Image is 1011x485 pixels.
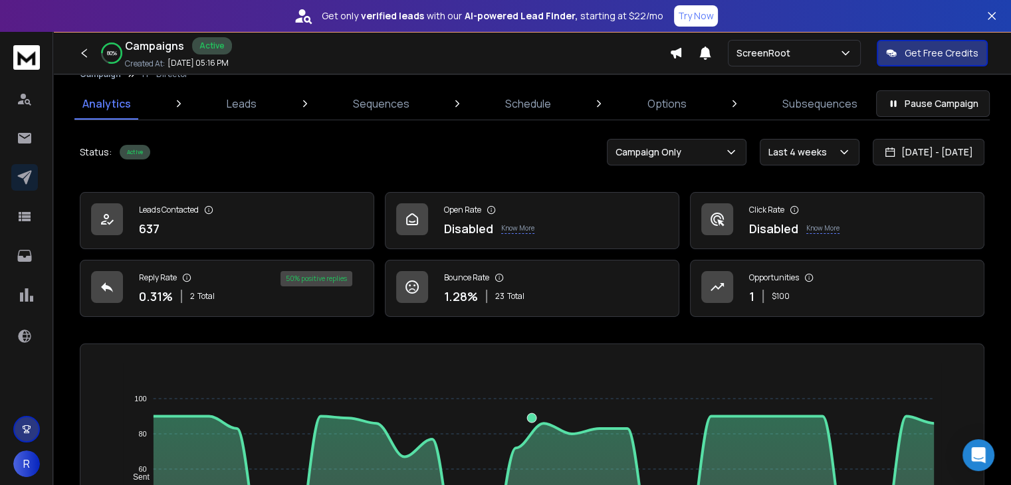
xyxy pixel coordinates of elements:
div: Active [192,37,232,54]
button: R [13,450,40,477]
p: Last 4 weeks [768,145,832,159]
span: 23 [495,291,505,302]
p: Status: [80,145,112,159]
span: 2 [190,291,195,302]
a: Open RateDisabledKnow More [385,192,679,249]
p: 0.31 % [139,287,173,306]
a: Analytics [74,88,139,120]
strong: verified leads [361,9,424,23]
a: Sequences [345,88,417,120]
p: Disabled [444,219,493,238]
img: logo [13,45,40,70]
p: Open Rate [444,205,481,215]
p: Disabled [749,219,798,238]
p: Analytics [82,96,131,112]
a: Leads Contacted637 [80,192,374,249]
p: 637 [139,219,160,238]
p: 80 % [107,49,117,57]
p: Leads [227,96,257,112]
p: Bounce Rate [444,272,489,283]
span: Sent [123,472,150,482]
p: Opportunities [749,272,799,283]
button: Get Free Credits [877,40,988,66]
strong: AI-powered Lead Finder, [465,9,578,23]
p: Reply Rate [139,272,177,283]
a: Reply Rate0.31%2Total50% positive replies [80,260,374,317]
a: Subsequences [774,88,865,120]
button: Pause Campaign [876,90,990,117]
a: Bounce Rate1.28%23Total [385,260,679,317]
p: Know More [501,223,534,234]
p: Schedule [505,96,551,112]
a: Leads [219,88,265,120]
div: Open Intercom Messenger [962,439,994,471]
p: Subsequences [782,96,857,112]
button: [DATE] - [DATE] [873,139,984,165]
p: 1.28 % [444,287,478,306]
p: Know More [806,223,840,234]
span: Total [507,291,524,302]
a: Options [639,88,695,120]
p: 1 [749,287,754,306]
button: Campaign [80,69,121,80]
div: 50 % positive replies [281,271,352,286]
p: Sequences [353,96,409,112]
h1: Campaigns [125,38,184,54]
p: [DATE] 05:16 PM [168,58,229,68]
p: $ 100 [772,291,790,302]
button: Try Now [674,5,718,27]
p: Try Now [678,9,714,23]
span: Total [197,291,215,302]
p: Campaign Only [616,145,687,159]
p: Get Free Credits [905,47,978,60]
a: Click RateDisabledKnow More [690,192,984,249]
p: Created At: [125,58,165,69]
div: Active [120,145,150,159]
a: Schedule [497,88,559,120]
tspan: 60 [139,465,147,473]
p: ScreenRoot [736,47,796,60]
a: Opportunities1$100 [690,260,984,317]
tspan: 100 [135,395,147,403]
p: Options [647,96,687,112]
p: Get only with our starting at $22/mo [322,9,663,23]
p: Click Rate [749,205,784,215]
tspan: 80 [139,430,147,438]
p: IT - Director [142,69,188,80]
p: Leads Contacted [139,205,199,215]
